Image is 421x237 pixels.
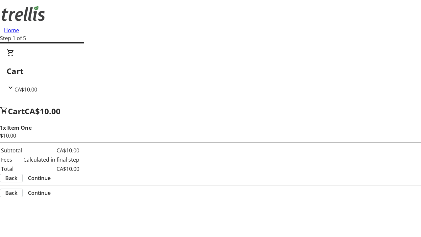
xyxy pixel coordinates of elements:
[7,65,414,77] h2: Cart
[28,174,51,182] span: Continue
[23,146,80,155] td: CA$10.00
[7,49,414,93] div: CartCA$10.00
[1,146,22,155] td: Subtotal
[8,106,25,117] span: Cart
[5,174,17,182] span: Back
[1,165,22,173] td: Total
[23,165,80,173] td: CA$10.00
[23,189,56,197] button: Continue
[1,155,22,164] td: Fees
[23,155,80,164] td: Calculated in final step
[25,106,61,117] span: CA$10.00
[28,189,51,197] span: Continue
[5,189,17,197] span: Back
[14,86,37,93] span: CA$10.00
[23,174,56,182] button: Continue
